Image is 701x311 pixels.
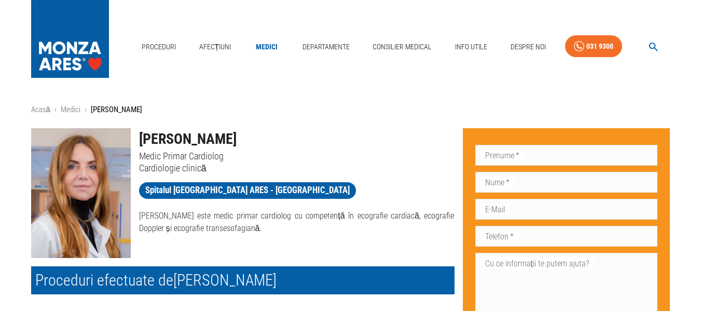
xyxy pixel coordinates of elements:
a: 031 9300 [565,35,622,58]
a: Info Utile [451,36,491,58]
a: Spitalul [GEOGRAPHIC_DATA] ARES - [GEOGRAPHIC_DATA] [139,182,356,199]
span: Spitalul [GEOGRAPHIC_DATA] ARES - [GEOGRAPHIC_DATA] [139,184,356,197]
a: Afecțiuni [195,36,236,58]
h2: Proceduri efectuate de [PERSON_NAME] [31,266,455,294]
li: › [54,104,57,116]
a: Despre Noi [506,36,550,58]
a: Departamente [298,36,354,58]
img: Dr. Adela Șerban [31,128,131,258]
div: 031 9300 [586,40,613,53]
a: Acasă [31,105,50,114]
p: Cardiologie clinică [139,162,455,174]
p: [PERSON_NAME] este medic primar cardiolog cu competență în ecografie cardiacă, ecografie Doppler ... [139,210,455,235]
p: Medic Primar Cardiolog [139,150,455,162]
a: Proceduri [138,36,180,58]
li: › [85,104,87,116]
p: [PERSON_NAME] [91,104,142,116]
h1: [PERSON_NAME] [139,128,455,150]
a: Medici [61,105,80,114]
nav: breadcrumb [31,104,670,116]
a: Consilier Medical [368,36,436,58]
a: Medici [250,36,283,58]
